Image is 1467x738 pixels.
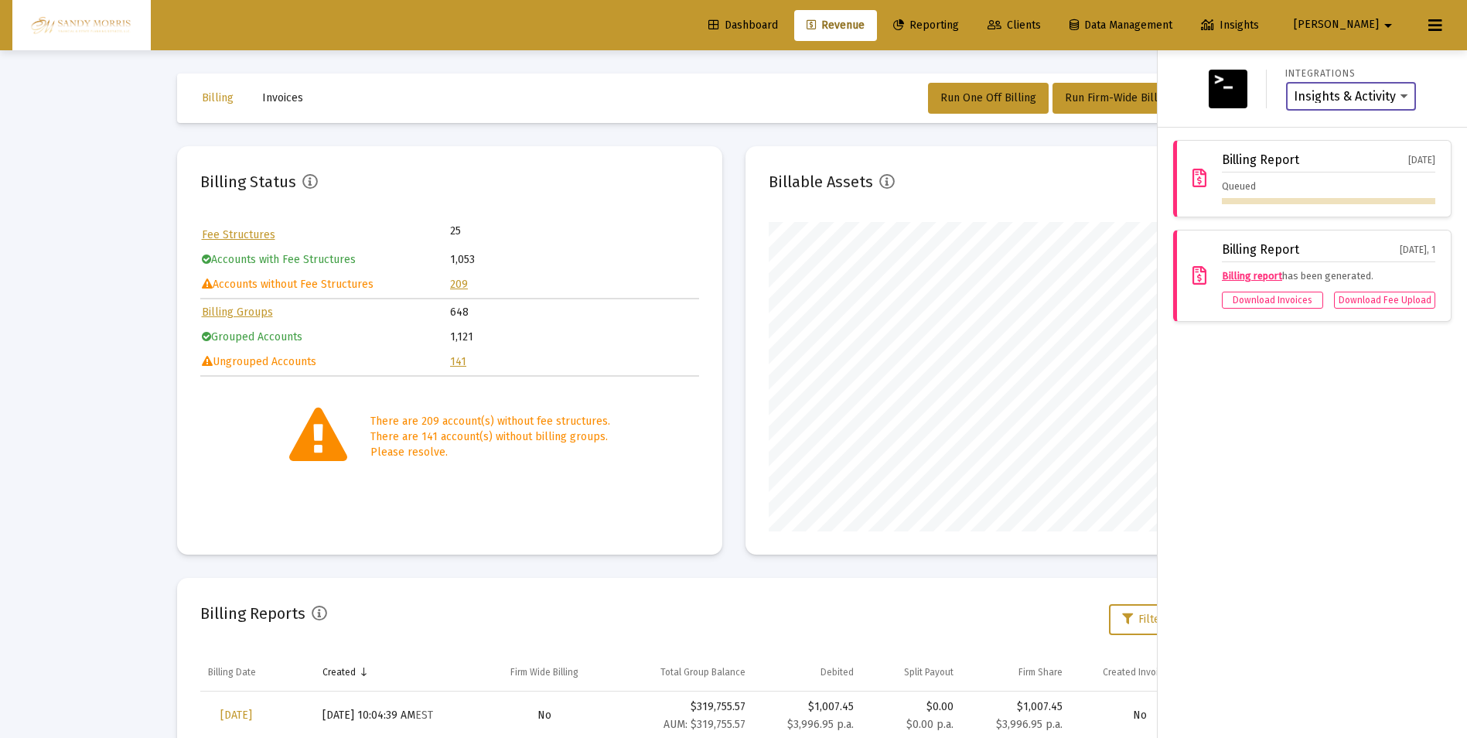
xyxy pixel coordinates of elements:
[1070,19,1172,32] span: Data Management
[1294,19,1379,32] span: [PERSON_NAME]
[1379,10,1397,41] mat-icon: arrow_drop_down
[696,10,790,41] a: Dashboard
[708,19,778,32] span: Dashboard
[24,10,139,41] img: Dashboard
[794,10,877,41] a: Revenue
[1189,10,1271,41] a: Insights
[975,10,1053,41] a: Clients
[988,19,1041,32] span: Clients
[807,19,865,32] span: Revenue
[1057,10,1185,41] a: Data Management
[1201,19,1259,32] span: Insights
[881,10,971,41] a: Reporting
[893,19,959,32] span: Reporting
[1275,9,1416,40] button: [PERSON_NAME]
